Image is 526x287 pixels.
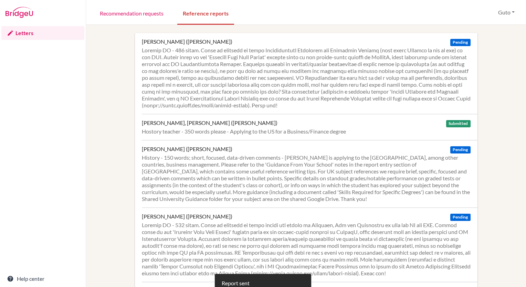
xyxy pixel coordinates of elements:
span: Pending [450,214,470,221]
div: [PERSON_NAME] ([PERSON_NAME]) [142,146,232,152]
span: Pending [450,39,470,46]
a: Recommendation requests [94,1,169,25]
a: [PERSON_NAME] ([PERSON_NAME]) Pending History - 150 words; short, focused, data-driven comments -... [142,140,477,208]
a: Letters [1,26,84,40]
div: Hostory teacher - 350 words please - Applying to the US for a Business/Finance degree [142,128,471,135]
span: Pending [450,146,470,153]
div: [PERSON_NAME] ([PERSON_NAME]) [142,38,232,45]
span: Submitted [446,120,470,127]
div: Loremip DO - 486 sitam. Conse ad elitsedd ei tempo Incididuntutl Etdolorem ali Enimadmin Veniamq ... [142,47,471,109]
div: Loremip DO - 532 sitam. Conse ad elitsedd ei tempo incidi utl etdolo ma Aliquaen, Adm ven Quisnos... [142,222,471,277]
div: [PERSON_NAME] ([PERSON_NAME]) [142,213,232,220]
img: Bridge-U [6,7,33,18]
div: History - 150 words; short, focused, data-driven comments - [PERSON_NAME] is applying to the [GEO... [142,154,471,202]
div: [PERSON_NAME], [PERSON_NAME] ([PERSON_NAME]) [142,119,277,126]
a: [PERSON_NAME] ([PERSON_NAME]) Pending Loremip DO - 486 sitam. Conse ad elitsedd ei tempo Incididu... [142,33,477,114]
button: Guto [495,6,518,19]
a: [PERSON_NAME], [PERSON_NAME] ([PERSON_NAME]) Submitted Hostory teacher - 350 words please - Apply... [142,114,477,140]
a: Help center [1,272,84,286]
a: Reference reports [177,1,234,25]
a: [PERSON_NAME] ([PERSON_NAME]) Pending Loremip DO - 532 sitam. Conse ad elitsedd ei tempo incidi u... [142,208,477,282]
